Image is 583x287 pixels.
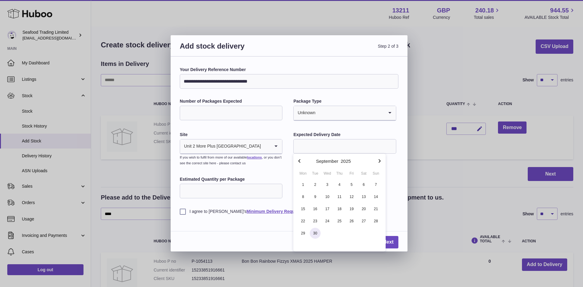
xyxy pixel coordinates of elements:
span: 9 [310,191,321,202]
span: Unit 2 More Plus [GEOGRAPHIC_DATA] [180,139,261,153]
button: 7 [370,179,382,191]
div: Sat [358,171,370,176]
button: 23 [309,215,321,227]
span: 22 [298,216,309,227]
span: 1 [298,179,309,190]
span: 13 [358,191,369,202]
input: Search for option [316,106,384,120]
button: 5 [346,179,358,191]
button: 22 [297,215,309,227]
button: 29 [297,227,309,239]
span: 19 [346,203,357,214]
button: 26 [346,215,358,227]
button: 3 [321,179,333,191]
a: locations [247,155,262,159]
button: 6 [358,179,370,191]
button: 2 [309,179,321,191]
span: 7 [370,179,381,190]
button: 19 [346,203,358,215]
span: 25 [334,216,345,227]
span: 20 [358,203,369,214]
button: 9 [309,191,321,203]
span: 29 [298,228,309,239]
button: 10 [321,191,333,203]
span: 10 [322,191,333,202]
span: 26 [346,216,357,227]
button: 15 [297,203,309,215]
span: Step 2 of 3 [289,41,398,58]
a: Next [378,236,398,248]
span: 5 [346,179,357,190]
span: 16 [310,203,321,214]
span: 14 [370,191,381,202]
button: 11 [333,191,346,203]
span: 15 [298,203,309,214]
button: 16 [309,203,321,215]
span: 12 [346,191,357,202]
span: 2 [310,179,321,190]
div: Sun [370,171,382,176]
button: 2025 [341,159,351,163]
label: Site [180,132,282,138]
div: Wed [321,171,333,176]
label: I agree to [PERSON_NAME]'s [180,209,398,214]
span: 28 [370,216,381,227]
div: Thu [333,171,346,176]
button: 13 [358,191,370,203]
div: Search for option [180,139,282,154]
div: Tue [309,171,321,176]
span: Unknown [294,106,315,120]
button: September [316,159,338,163]
label: Expected Delivery Date [293,132,396,138]
span: 8 [298,191,309,202]
div: Mon [297,171,309,176]
label: Number of Packages Expected [180,98,282,104]
button: 8 [297,191,309,203]
span: 4 [334,179,345,190]
span: 18 [334,203,345,214]
label: Package Type [293,98,396,104]
button: 30 [309,227,321,239]
h3: Add stock delivery [180,41,289,58]
span: 23 [310,216,321,227]
button: 14 [370,191,382,203]
button: 24 [321,215,333,227]
span: 21 [370,203,381,214]
span: 30 [310,228,321,239]
button: 17 [321,203,333,215]
div: Fri [346,171,358,176]
button: 12 [346,191,358,203]
button: 27 [358,215,370,227]
button: 21 [370,203,382,215]
label: Estimated Quantity per Package [180,176,282,182]
a: Minimum Delivery Requirements [247,209,312,214]
input: Search for option [261,139,270,153]
button: 20 [358,203,370,215]
button: 28 [370,215,382,227]
span: 11 [334,191,345,202]
button: 4 [333,179,346,191]
span: 17 [322,203,333,214]
span: 24 [322,216,333,227]
label: Your Delivery Reference Number [180,67,398,73]
span: 3 [322,179,333,190]
button: 25 [333,215,346,227]
span: 27 [358,216,369,227]
div: Search for option [294,106,396,121]
button: 18 [333,203,346,215]
button: 1 [297,179,309,191]
span: 6 [358,179,369,190]
small: If you wish to fulfil from more of our available , or you don’t see the correct site here - pleas... [180,155,281,165]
